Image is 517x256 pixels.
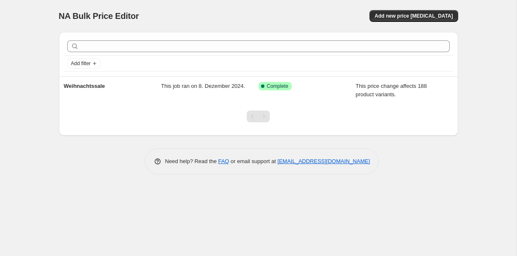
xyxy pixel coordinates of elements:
button: Add new price [MEDICAL_DATA] [369,10,458,22]
span: Complete [267,83,288,90]
nav: Pagination [247,111,270,122]
span: NA Bulk Price Editor [59,11,139,21]
span: This job ran on 8. Dezember 2024. [161,83,245,89]
span: Need help? Read the [165,158,219,164]
span: Add filter [71,60,91,67]
span: Add new price [MEDICAL_DATA] [375,13,453,19]
span: or email support at [229,158,277,164]
span: This price change affects 188 product variants. [356,83,427,98]
a: FAQ [218,158,229,164]
span: Weihnachtssale [64,83,105,89]
button: Add filter [67,58,101,69]
a: [EMAIL_ADDRESS][DOMAIN_NAME] [277,158,370,164]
